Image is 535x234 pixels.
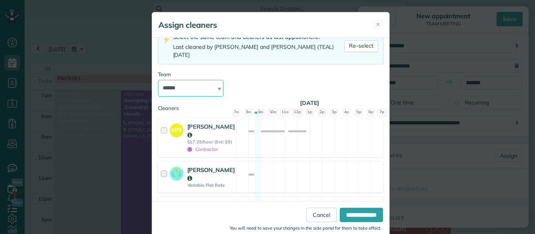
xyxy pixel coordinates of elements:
strong: $17.25/hour (Est: $9) [187,139,235,145]
strong: [PERSON_NAME] [187,123,235,139]
h5: Assign cleaners [158,19,217,31]
strong: [PERSON_NAME] [187,166,235,182]
small: You will need to save your changes in the side panel for them to take effect. [230,225,381,231]
a: Re-select [344,40,378,52]
strong: KP3 [170,124,183,134]
a: Cancel [306,208,337,222]
div: Team [158,71,383,78]
span: ✕ [376,21,380,28]
span: Contractor [187,146,218,152]
img: lightning-bolt-icon-94e5364df696ac2de96d3a42b8a9ff6ba979493684c50e6bbbcda72601fa0d29.png [163,35,170,44]
div: Last cleaned by [PERSON_NAME] and [PERSON_NAME] (TEAL) [DATE] [173,43,344,59]
strong: Variable Flat Rate [187,182,235,188]
div: Cleaners [158,104,383,107]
